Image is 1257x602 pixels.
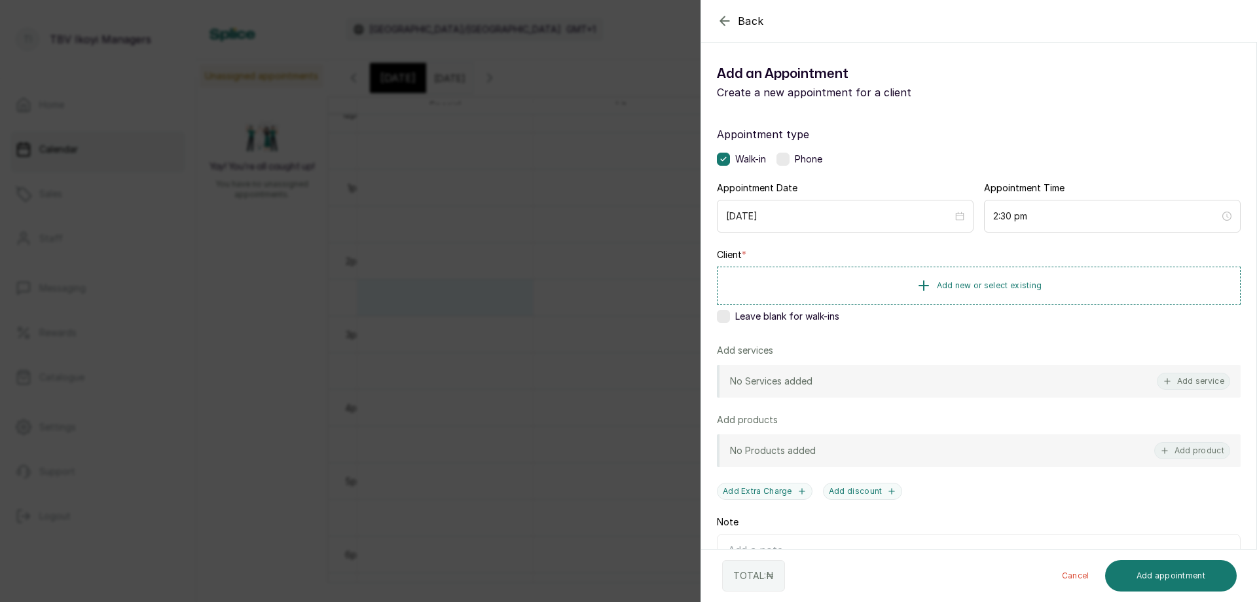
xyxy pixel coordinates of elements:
span: Walk-in [735,153,766,166]
button: Add new or select existing [717,267,1241,305]
span: Back [738,13,764,29]
span: Add new or select existing [937,280,1042,291]
button: Add service [1157,373,1230,390]
button: Add appointment [1105,560,1237,592]
span: Leave blank for walk-ins [735,310,839,323]
p: No Services added [730,375,812,388]
input: Select time [993,209,1220,223]
label: Appointment Date [717,181,797,195]
p: No Products added [730,444,816,457]
label: Client [717,248,746,261]
p: Create a new appointment for a client [717,85,979,100]
input: Select date [726,209,953,223]
button: Add Extra Charge [717,483,812,500]
label: Appointment Time [984,181,1065,195]
button: Cancel [1051,560,1100,592]
button: Add product [1154,442,1230,459]
p: Add services [717,344,773,357]
button: Back [717,13,764,29]
p: Add products [717,413,778,426]
button: Add discount [823,483,903,500]
p: TOTAL: ₦ [733,569,774,582]
span: Phone [795,153,822,166]
label: Note [717,516,738,529]
h1: Add an Appointment [717,64,979,85]
label: Appointment type [717,126,1241,142]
